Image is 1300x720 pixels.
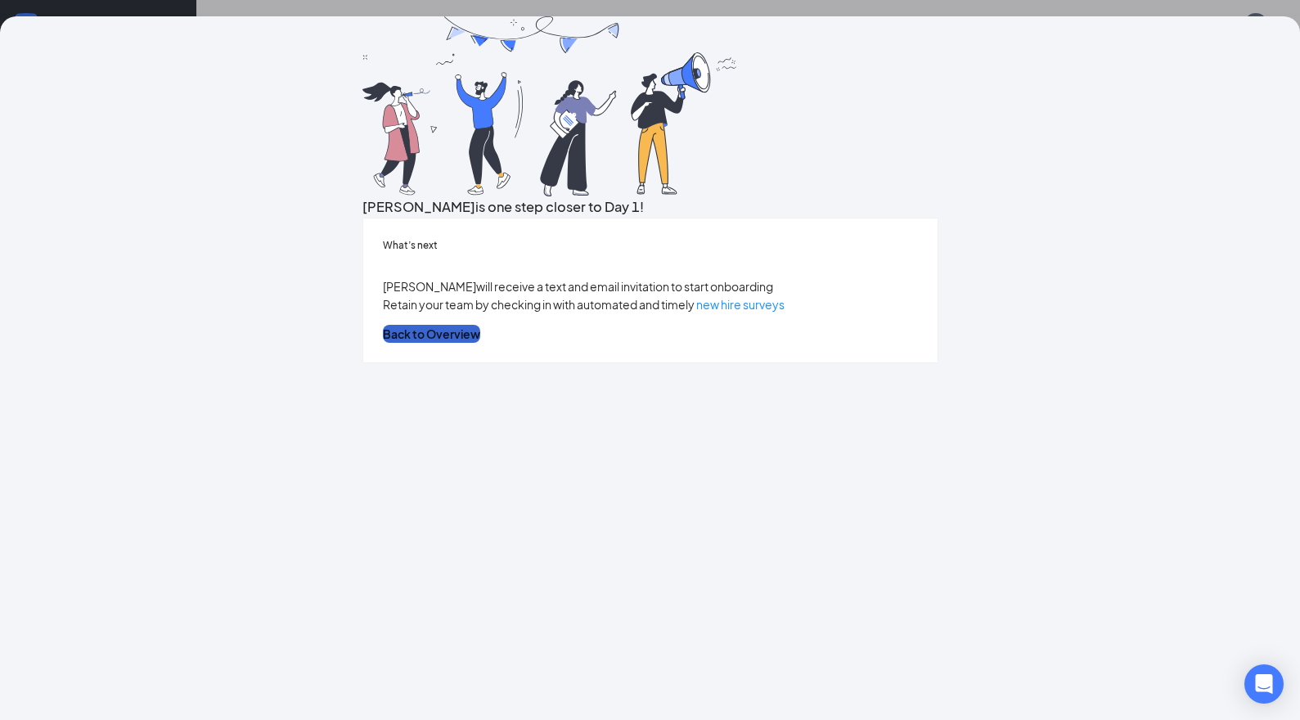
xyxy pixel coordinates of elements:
[696,297,785,312] a: new hire surveys
[383,277,918,295] p: [PERSON_NAME] will receive a text and email invitation to start onboarding
[383,295,918,313] p: Retain your team by checking in with automated and timely
[362,196,938,218] h3: [PERSON_NAME] is one step closer to Day 1!
[383,238,918,253] h5: What’s next
[1244,664,1284,704] div: Open Intercom Messenger
[362,16,739,196] img: you are all set
[383,325,480,343] button: Back to Overview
